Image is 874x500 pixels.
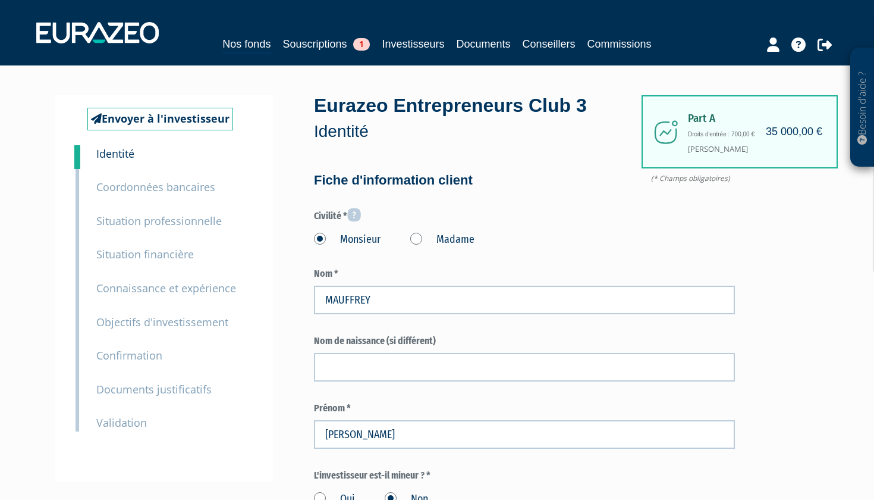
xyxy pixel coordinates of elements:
small: Situation professionnelle [96,214,222,228]
a: Envoyer à l'investisseur [87,108,233,130]
small: Documents justificatifs [96,382,212,396]
small: Confirmation [96,348,162,362]
img: 1732889491-logotype_eurazeo_blanc_rvb.png [36,22,159,43]
a: 1 [74,145,80,169]
span: (* Champs obligatoires) [651,173,735,183]
a: Souscriptions1 [282,36,370,52]
small: Connaissance et expérience [96,281,236,295]
label: Nom * [314,267,735,281]
p: Besoin d'aide ? [856,54,869,161]
small: Objectifs d'investissement [96,315,228,329]
div: [PERSON_NAME] [642,95,838,168]
div: Eurazeo Entrepreneurs Club 3 [314,92,641,143]
small: Coordonnées bancaires [96,180,215,194]
label: Madame [410,232,474,248]
h6: Droits d'entrée : 700,00 € [688,131,819,137]
a: Conseillers [523,36,576,52]
small: Identité [96,146,134,161]
h4: 35 000,00 € [766,126,822,138]
a: Nos fonds [222,36,271,54]
small: Validation [96,415,147,430]
label: Monsieur [314,232,381,248]
a: Investisseurs [382,36,444,52]
span: Part A [688,112,819,125]
label: Civilité * [314,208,735,223]
a: Commissions [587,36,652,52]
label: Prénom * [314,402,735,415]
span: 1 [353,38,370,51]
h4: Fiche d'information client [314,173,735,187]
p: Identité [314,120,641,143]
label: Nom de naissance (si différent) [314,335,735,348]
small: Situation financière [96,247,194,261]
a: Documents [457,36,511,52]
label: L'investisseur est-il mineur ? * [314,469,735,483]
